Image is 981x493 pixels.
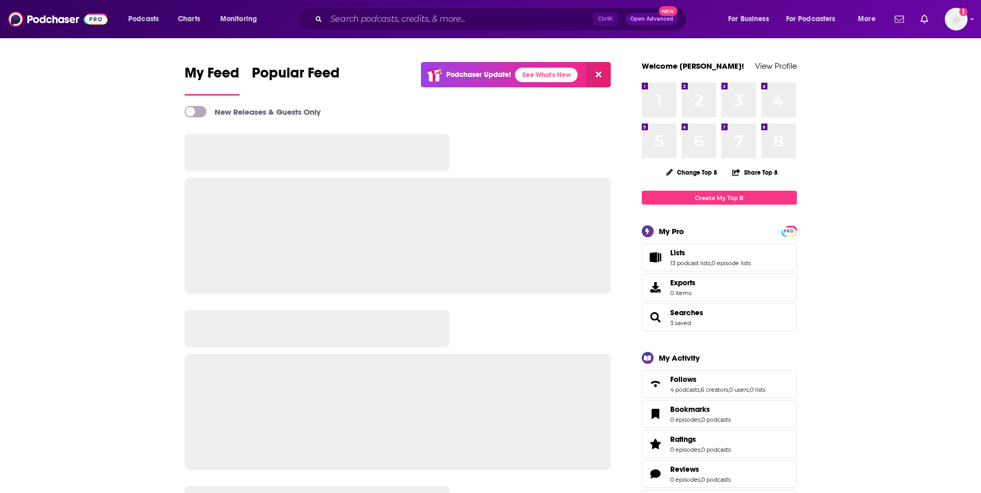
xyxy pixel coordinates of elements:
[252,64,340,96] a: Popular Feed
[645,407,666,421] a: Bookmarks
[670,289,696,297] span: 0 items
[171,11,206,27] a: Charts
[220,12,257,26] span: Monitoring
[670,465,731,474] a: Reviews
[645,250,666,265] a: Lists
[642,61,744,71] a: Welcome [PERSON_NAME]!
[593,12,617,26] span: Ctrl K
[700,416,701,423] span: ,
[515,68,578,82] a: See What's New
[670,308,703,317] a: Searches
[670,435,731,444] a: Ratings
[659,226,684,236] div: My Pro
[891,10,908,28] a: Show notifications dropdown
[728,12,769,26] span: For Business
[630,17,673,22] span: Open Advanced
[728,386,729,393] span: ,
[645,467,666,481] a: Reviews
[8,9,108,29] img: Podchaser - Follow, Share and Rate Podcasts
[670,435,696,444] span: Ratings
[945,8,968,30] span: Logged in as smacnaughton
[750,386,765,393] a: 0 lists
[642,460,797,488] span: Reviews
[642,243,797,271] span: Lists
[916,10,932,28] a: Show notifications dropdown
[659,6,677,16] span: New
[645,310,666,325] a: Searches
[783,227,795,235] a: PRO
[446,70,511,79] p: Podchaser Update!
[670,259,711,267] a: 13 podcast lists
[642,370,797,398] span: Follows
[959,8,968,16] svg: Add a profile image
[701,386,728,393] a: 6 creators
[185,64,239,96] a: My Feed
[701,416,731,423] a: 0 podcasts
[178,12,200,26] span: Charts
[851,11,888,27] button: open menu
[755,61,797,71] a: View Profile
[749,386,750,393] span: ,
[786,12,836,26] span: For Podcasters
[326,11,593,27] input: Search podcasts, credits, & more...
[642,430,797,458] span: Ratings
[642,191,797,205] a: Create My Top 8
[721,11,782,27] button: open menu
[670,405,710,414] span: Bookmarks
[701,476,731,483] a: 0 podcasts
[700,446,701,453] span: ,
[642,400,797,428] span: Bookmarks
[670,386,700,393] a: 4 podcasts
[670,248,751,257] a: Lists
[185,64,239,88] span: My Feed
[252,64,340,88] span: Popular Feed
[670,465,699,474] span: Reviews
[121,11,172,27] button: open menu
[945,8,968,30] img: User Profile
[670,375,697,384] span: Follows
[670,416,700,423] a: 0 episodes
[670,375,765,384] a: Follows
[732,162,778,182] button: Share Top 8
[700,386,701,393] span: ,
[670,446,700,453] a: 0 episodes
[128,12,159,26] span: Podcasts
[626,13,678,25] button: Open AdvancedNew
[858,12,876,26] span: More
[670,319,691,327] a: 3 saved
[701,446,731,453] a: 0 podcasts
[659,353,700,363] div: My Activity
[729,386,749,393] a: 0 users
[308,7,697,31] div: Search podcasts, credits, & more...
[660,166,724,179] button: Change Top 8
[711,259,712,267] span: ,
[945,8,968,30] button: Show profile menu
[670,248,685,257] span: Lists
[642,303,797,331] span: Searches
[670,405,731,414] a: Bookmarks
[670,278,696,287] span: Exports
[700,476,701,483] span: ,
[645,377,666,391] a: Follows
[185,106,321,117] a: New Releases & Guests Only
[670,476,700,483] a: 0 episodes
[712,259,751,267] a: 0 episode lists
[642,273,797,301] a: Exports
[779,11,851,27] button: open menu
[783,227,795,235] span: PRO
[645,280,666,295] span: Exports
[645,437,666,451] a: Ratings
[213,11,270,27] button: open menu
